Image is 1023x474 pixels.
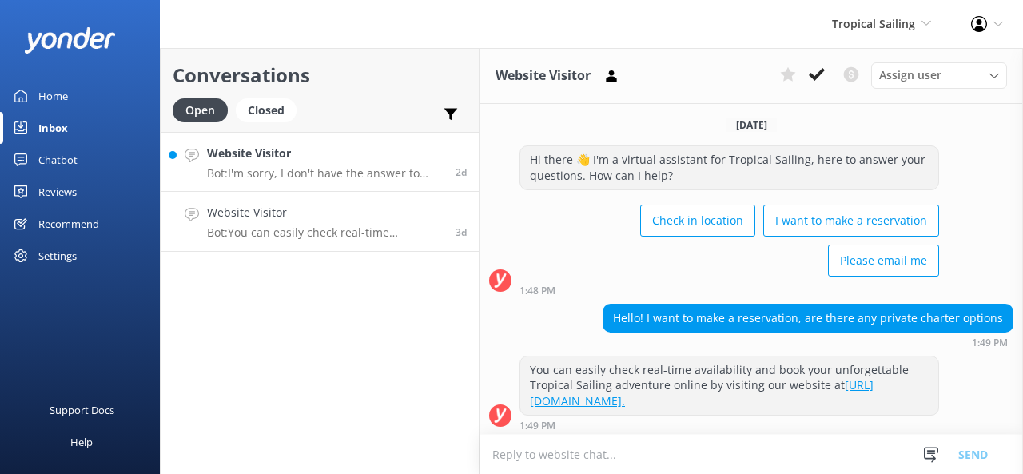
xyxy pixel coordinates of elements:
[519,286,555,296] strong: 1:48 PM
[530,377,874,408] a: [URL][DOMAIN_NAME].
[70,426,93,458] div: Help
[519,420,939,431] div: Sep 22 2025 12:49pm (UTC -05:00) America/Cancun
[520,146,938,189] div: Hi there 👋 I'm a virtual assistant for Tropical Sailing, here to answer your questions. How can I...
[173,98,228,122] div: Open
[173,101,236,118] a: Open
[640,205,755,237] button: Check in location
[828,245,939,277] button: Please email me
[236,101,305,118] a: Closed
[972,338,1008,348] strong: 1:49 PM
[38,208,99,240] div: Recommend
[763,205,939,237] button: I want to make a reservation
[38,176,77,208] div: Reviews
[603,337,1013,348] div: Sep 22 2025 12:49pm (UTC -05:00) America/Cancun
[879,66,941,84] span: Assign user
[520,356,938,415] div: You can easily check real-time availability and book your unforgettable Tropical Sailing adventur...
[50,394,114,426] div: Support Docs
[38,144,78,176] div: Chatbot
[207,166,444,181] p: Bot: I'm sorry, I don't have the answer to that in my knowledge base. Please try rephrasing your ...
[173,60,467,90] h2: Conversations
[603,305,1013,332] div: Hello! I want to make a reservation, are there any private charter options
[456,165,467,179] span: Sep 23 2025 04:27pm (UTC -05:00) America/Cancun
[456,225,467,239] span: Sep 22 2025 12:49pm (UTC -05:00) America/Cancun
[236,98,297,122] div: Closed
[871,62,1007,88] div: Assign User
[38,80,68,112] div: Home
[24,27,116,54] img: yonder-white-logo.png
[207,145,444,162] h4: Website Visitor
[207,225,444,240] p: Bot: You can easily check real-time availability and book your unforgettable Tropical Sailing adv...
[832,16,915,31] span: Tropical Sailing
[519,421,555,431] strong: 1:49 PM
[161,192,479,252] a: Website VisitorBot:You can easily check real-time availability and book your unforgettable Tropic...
[207,204,444,221] h4: Website Visitor
[496,66,591,86] h3: Website Visitor
[38,112,68,144] div: Inbox
[161,132,479,192] a: Website VisitorBot:I'm sorry, I don't have the answer to that in my knowledge base. Please try re...
[726,118,777,132] span: [DATE]
[38,240,77,272] div: Settings
[519,285,939,296] div: Sep 22 2025 12:48pm (UTC -05:00) America/Cancun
